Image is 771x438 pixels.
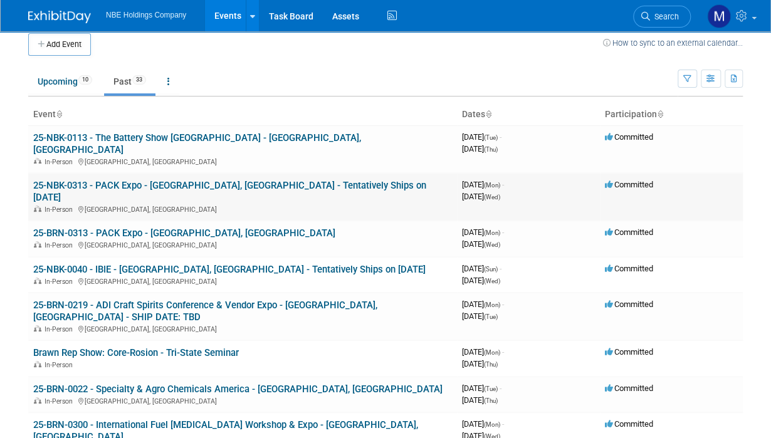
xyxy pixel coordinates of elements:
[484,194,500,201] span: (Wed)
[34,158,41,164] img: In-Person Event
[484,266,498,273] span: (Sun)
[500,264,501,273] span: -
[484,229,500,236] span: (Mon)
[33,323,452,333] div: [GEOGRAPHIC_DATA], [GEOGRAPHIC_DATA]
[462,264,501,273] span: [DATE]
[502,347,504,357] span: -
[45,278,76,286] span: In-Person
[462,276,500,285] span: [DATE]
[484,182,500,189] span: (Mon)
[33,180,426,203] a: 25-NBK-0313 - PACK Expo - [GEOGRAPHIC_DATA], [GEOGRAPHIC_DATA] - Tentatively Ships on [DATE]
[484,313,498,320] span: (Tue)
[502,180,504,189] span: -
[33,239,452,249] div: [GEOGRAPHIC_DATA], [GEOGRAPHIC_DATA]
[484,349,500,356] span: (Mon)
[33,300,377,323] a: 25-BRN-0219 - ADI Craft Spirits Conference & Vendor Expo - [GEOGRAPHIC_DATA], [GEOGRAPHIC_DATA] -...
[502,227,504,237] span: -
[33,383,443,395] a: 25-BRN-0022 - Specialty & Agro Chemicals America - [GEOGRAPHIC_DATA], [GEOGRAPHIC_DATA]
[605,300,653,309] span: Committed
[605,383,653,393] span: Committed
[484,361,498,368] span: (Thu)
[502,300,504,309] span: -
[34,206,41,212] img: In-Person Event
[600,104,743,125] th: Participation
[33,156,452,166] div: [GEOGRAPHIC_DATA], [GEOGRAPHIC_DATA]
[462,239,500,249] span: [DATE]
[28,70,102,93] a: Upcoming10
[484,397,498,404] span: (Thu)
[462,180,504,189] span: [DATE]
[484,385,498,392] span: (Tue)
[500,132,501,142] span: -
[485,109,491,119] a: Sort by Start Date
[34,397,41,404] img: In-Person Event
[605,419,653,429] span: Committed
[34,325,41,331] img: In-Person Event
[605,264,653,273] span: Committed
[28,33,91,56] button: Add Event
[33,132,361,155] a: 25-NBK-0113 - The Battery Show [GEOGRAPHIC_DATA] - [GEOGRAPHIC_DATA], [GEOGRAPHIC_DATA]
[45,206,76,214] span: In-Person
[484,241,500,248] span: (Wed)
[33,204,452,214] div: [GEOGRAPHIC_DATA], [GEOGRAPHIC_DATA]
[462,144,498,154] span: [DATE]
[33,264,426,275] a: 25-NBK-0040 - IBIE - [GEOGRAPHIC_DATA], [GEOGRAPHIC_DATA] - Tentatively Ships on [DATE]
[33,347,239,358] a: Brawn Rep Show: Core-Rosion - Tri-State Seminar
[34,278,41,284] img: In-Person Event
[605,227,653,237] span: Committed
[45,325,76,333] span: In-Person
[605,132,653,142] span: Committed
[462,359,498,368] span: [DATE]
[56,109,62,119] a: Sort by Event Name
[28,11,91,23] img: ExhibitDay
[45,241,76,249] span: In-Person
[657,109,663,119] a: Sort by Participation Type
[633,6,691,28] a: Search
[28,104,457,125] th: Event
[484,301,500,308] span: (Mon)
[33,276,452,286] div: [GEOGRAPHIC_DATA], [GEOGRAPHIC_DATA]
[34,361,41,367] img: In-Person Event
[45,397,76,405] span: In-Person
[104,70,155,93] a: Past33
[33,227,335,239] a: 25-BRN-0313 - PACK Expo - [GEOGRAPHIC_DATA], [GEOGRAPHIC_DATA]
[462,132,501,142] span: [DATE]
[78,75,92,85] span: 10
[462,347,504,357] span: [DATE]
[462,311,498,321] span: [DATE]
[484,134,498,141] span: (Tue)
[605,347,653,357] span: Committed
[33,395,452,405] div: [GEOGRAPHIC_DATA], [GEOGRAPHIC_DATA]
[707,4,731,28] img: Morgan Goddard
[462,419,504,429] span: [DATE]
[650,12,679,21] span: Search
[106,11,186,19] span: NBE Holdings Company
[462,192,500,201] span: [DATE]
[502,419,504,429] span: -
[484,421,500,428] span: (Mon)
[462,227,504,237] span: [DATE]
[603,38,743,48] a: How to sync to an external calendar...
[605,180,653,189] span: Committed
[484,278,500,284] span: (Wed)
[457,104,600,125] th: Dates
[132,75,146,85] span: 33
[45,158,76,166] span: In-Person
[462,300,504,309] span: [DATE]
[462,383,501,393] span: [DATE]
[500,383,501,393] span: -
[45,361,76,369] span: In-Person
[484,146,498,153] span: (Thu)
[34,241,41,248] img: In-Person Event
[462,395,498,405] span: [DATE]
